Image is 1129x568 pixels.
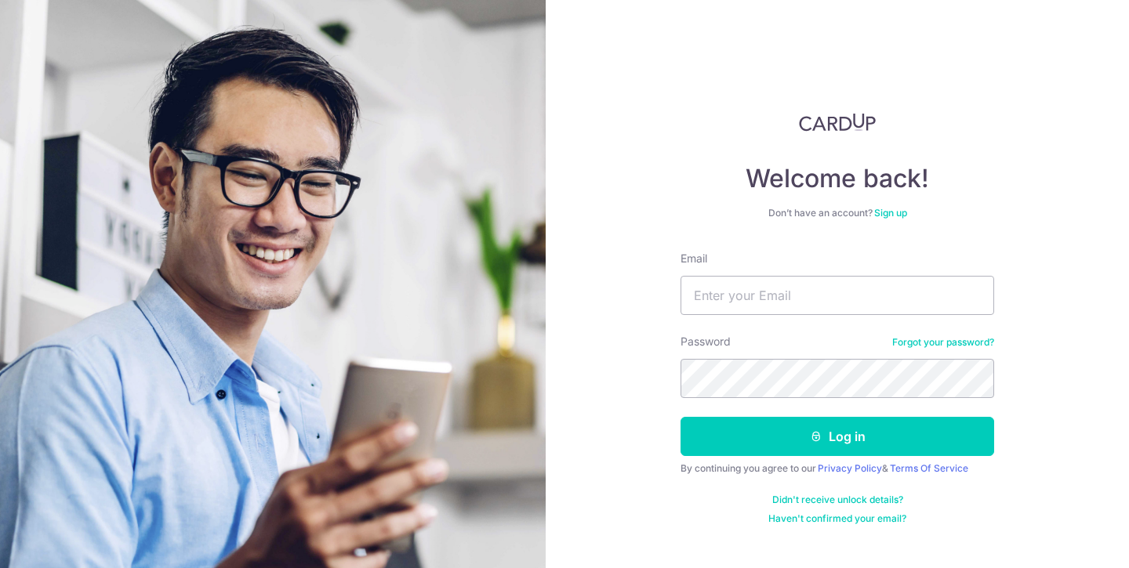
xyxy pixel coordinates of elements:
[681,207,994,219] div: Don’t have an account?
[681,462,994,475] div: By continuing you agree to our &
[681,276,994,315] input: Enter your Email
[681,334,731,349] label: Password
[874,207,907,219] a: Sign up
[799,113,876,132] img: CardUp Logo
[772,494,903,506] a: Didn't receive unlock details?
[892,336,994,349] a: Forgot your password?
[681,251,707,266] label: Email
[818,462,882,474] a: Privacy Policy
[768,512,906,525] a: Haven't confirmed your email?
[681,417,994,456] button: Log in
[890,462,968,474] a: Terms Of Service
[681,163,994,194] h4: Welcome back!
